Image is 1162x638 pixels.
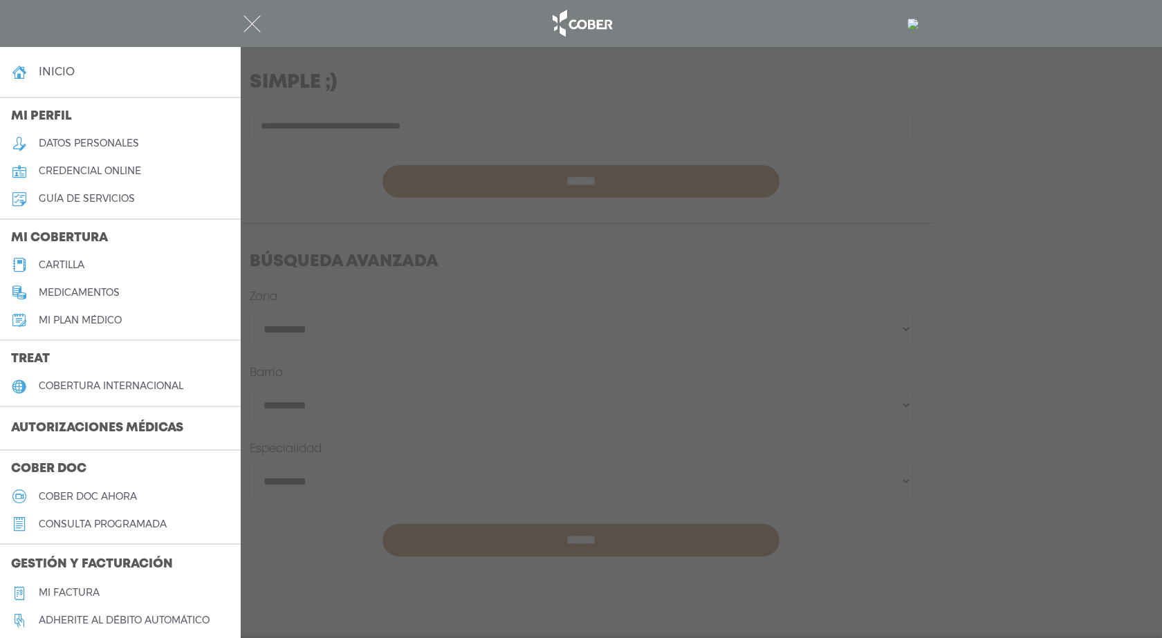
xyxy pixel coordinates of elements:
h5: Mi factura [39,587,100,599]
img: 29212 [907,19,919,30]
img: Cober_menu-close-white.svg [243,15,261,32]
h5: guía de servicios [39,193,135,205]
h5: medicamentos [39,287,120,299]
h5: cobertura internacional [39,380,183,392]
h5: Mi plan médico [39,315,122,326]
h5: Cober doc ahora [39,491,137,503]
h5: credencial online [39,165,141,177]
h5: Adherite al débito automático [39,614,210,626]
h5: consulta programada [39,518,167,530]
h5: cartilla [39,259,84,271]
h4: inicio [39,65,75,78]
h5: datos personales [39,138,139,149]
img: logo_cober_home-white.png [545,7,618,40]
